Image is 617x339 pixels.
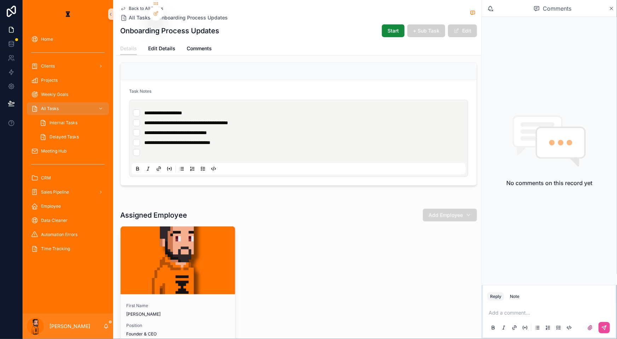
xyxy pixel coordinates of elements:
span: Home [41,36,53,42]
button: Add Employee [423,209,477,222]
span: Edit Details [148,45,175,52]
a: Meeting Hub [27,145,109,157]
span: + Sub Task [413,27,440,34]
button: Start [382,24,404,37]
a: Back to All Tasks [120,6,163,11]
span: Employee [41,203,61,209]
a: Internal Tasks [35,116,109,129]
span: Meeting Hub [41,148,66,154]
div: Note [510,294,519,299]
span: Internal Tasks [50,120,77,126]
span: Task Notes [129,88,151,94]
a: Employee [27,200,109,213]
span: Founder & CEO [126,331,229,337]
a: Home [27,33,109,46]
a: Projects [27,74,109,87]
a: Comments [187,42,212,56]
span: Delayed Tasks [50,134,79,140]
button: Edit [448,24,477,37]
span: Start [388,27,399,34]
a: CRM [27,172,109,184]
button: Note [507,292,522,301]
span: Position [126,323,229,328]
span: Projects [41,77,58,83]
span: Sales Pipeline [41,189,69,195]
span: CRM [41,175,51,181]
span: Add Employee [429,212,463,219]
a: Automation Errors [27,228,109,241]
h1: Assigned Employee [120,210,187,220]
button: + Sub Task [407,24,445,37]
span: Details [120,45,137,52]
p: [PERSON_NAME] [50,323,90,330]
span: All Tasks [41,106,59,111]
img: App logo [62,8,74,20]
a: Weekly Goals [27,88,109,101]
span: Comments [543,4,571,13]
span: [PERSON_NAME] [126,311,229,317]
span: Clients [41,63,55,69]
a: Delayed Tasks [35,131,109,143]
a: Data Cleaner [27,214,109,227]
span: Data Cleaner [41,218,68,223]
a: Onboarding Process Updates [158,14,228,21]
a: Edit Details [148,42,175,56]
span: First Name [126,303,229,309]
a: All Tasks [27,102,109,115]
a: Clients [27,60,109,73]
div: 2-2.png [121,226,235,294]
span: Comments [187,45,212,52]
span: Automation Errors [41,232,77,237]
div: scrollable content [23,28,113,263]
span: Weekly Goals [41,92,68,97]
span: All Tasks [129,14,151,21]
button: Reply [487,292,504,301]
a: All Tasks [120,14,151,21]
h2: No comments on this record yet [506,179,592,187]
a: Sales Pipeline [27,186,109,199]
h1: Onboarding Process Updates [120,26,219,36]
span: Back to All Tasks [129,6,163,11]
a: Details [120,42,137,56]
